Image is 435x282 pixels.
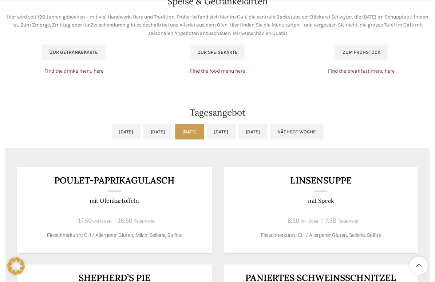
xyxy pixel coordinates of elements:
p: Fleischherkunft: CH / Allergene: Gluten, Milch, Sellerie, Sulfite [26,231,203,239]
a: Zur Speisekarte [190,44,245,60]
span: Zur Getränkekarte [50,49,98,55]
p: Fleischherkunft: CH / Allergene: Gluten, Sellerie, Sulfite [232,231,409,239]
span: 8.30 [287,216,299,224]
h3: Paniertes Schweinsschnitzel [232,273,409,282]
a: [DATE] [175,124,204,139]
a: Scroll to top button [410,257,428,275]
span: In-House [300,218,318,223]
h2: Tagesangebot [5,108,430,117]
p: mit Ofenkartoffeln [26,197,203,204]
a: Zum Frühstück [335,44,387,60]
span: In-House [93,218,111,223]
a: [DATE] [238,124,267,139]
a: Find the drinks menu here [44,68,103,74]
span: Take-Away [134,218,155,223]
h3: Linsensuppe [232,176,409,185]
p: mit Speck [232,197,409,204]
p: Hier wird seit 120 Jahren gebacken – mit viel Handwerk, Herz und Tradition. Früher befand sich hi... [5,13,430,37]
h3: Shepherd’s Pie [26,273,203,282]
span: Zur Speisekarte [197,49,237,55]
h3: Poulet-Paprikagulasch [26,176,203,185]
a: Zur Getränkekarte [42,44,105,60]
a: Find the food menu here [190,68,245,74]
a: [DATE] [112,124,141,139]
span: 17.50 [78,216,92,224]
span: 16.50 [118,216,133,224]
span: Zum Frühstück [342,49,380,55]
span: Take-Away [337,218,359,223]
a: [DATE] [143,124,172,139]
a: Find the breakfast menu here [328,68,395,74]
span: 7.50 [325,216,336,224]
a: Nächste Woche [270,124,323,139]
a: [DATE] [207,124,236,139]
